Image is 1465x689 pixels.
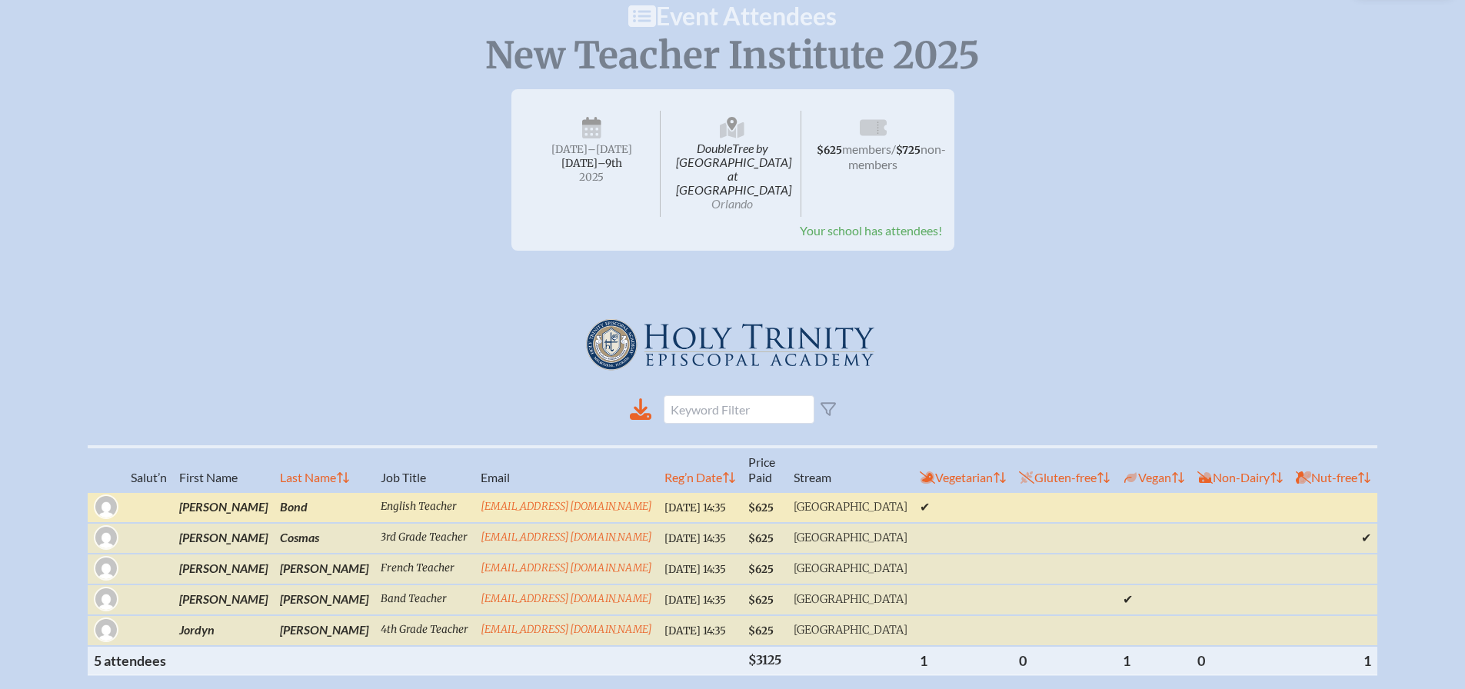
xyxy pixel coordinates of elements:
[375,447,474,492] th: Job Title
[711,196,753,211] span: Orlando
[800,223,942,238] span: Your school has attendees!
[748,501,774,514] span: $625
[274,554,375,584] td: [PERSON_NAME]
[1191,447,1290,492] th: Non-Dairy
[664,624,726,637] span: [DATE] 14:35
[536,171,648,183] span: 2025
[173,492,274,523] td: [PERSON_NAME]
[896,144,921,157] span: $725
[1290,447,1377,492] th: Nut-free
[914,646,1013,675] th: 1
[274,523,375,554] td: Cosmas
[551,143,588,156] span: [DATE]
[630,398,651,421] div: Download to CSV
[95,496,117,518] img: Gravatar
[1361,530,1371,544] span: ✔
[1013,646,1117,675] th: 0
[742,447,787,492] th: Price Paid
[274,584,375,615] td: [PERSON_NAME]
[579,318,887,371] img: Holy Trinity Episcopal Academy
[95,558,117,579] img: Gravatar
[1117,646,1191,675] th: 1
[920,499,930,514] span: ✔
[95,619,117,641] img: Gravatar
[794,531,907,544] span: [GEOGRAPHIC_DATA]
[274,492,375,523] td: Bond
[748,624,774,637] span: $625
[794,623,907,637] span: [GEOGRAPHIC_DATA]
[787,447,914,492] th: Stream
[842,141,891,156] span: members
[914,447,1013,492] th: Vegetarian
[173,447,274,492] th: First Name
[1191,646,1290,675] th: 0
[664,111,801,217] span: DoubleTree by [GEOGRAPHIC_DATA] at [GEOGRAPHIC_DATA]
[1123,591,1133,606] span: ✔
[891,141,896,156] span: /
[588,143,632,156] span: –[DATE]
[1117,447,1191,492] th: Vegan
[375,492,474,523] td: English Teacher
[794,592,907,606] span: [GEOGRAPHIC_DATA]
[173,584,274,615] td: [PERSON_NAME]
[481,531,653,544] a: [EMAIL_ADDRESS][DOMAIN_NAME]
[88,646,743,675] th: 5 attendee s
[794,500,907,514] span: [GEOGRAPHIC_DATA]
[1290,646,1377,675] th: 1
[474,447,659,492] th: Email
[375,615,474,646] td: 4th Grade Teacher
[95,588,117,610] img: Gravatar
[271,35,1194,77] p: New Teacher Institute 2025
[481,561,653,574] a: [EMAIL_ADDRESS][DOMAIN_NAME]
[742,646,787,675] th: $3125
[481,500,653,513] a: [EMAIL_ADDRESS][DOMAIN_NAME]
[748,594,774,607] span: $625
[664,563,726,576] span: [DATE] 14:35
[173,554,274,584] td: [PERSON_NAME]
[664,594,726,607] span: [DATE] 14:35
[274,615,375,646] td: [PERSON_NAME]
[664,395,814,424] input: Keyword Filter
[274,447,375,492] th: Last Name
[173,523,274,554] td: [PERSON_NAME]
[125,447,173,492] th: Salut’n
[481,623,653,636] a: [EMAIL_ADDRESS][DOMAIN_NAME]
[375,523,474,554] td: 3rd Grade Teacher
[817,144,842,157] span: $625
[658,447,742,492] th: Reg’n Date
[794,561,907,575] span: [GEOGRAPHIC_DATA]
[375,584,474,615] td: Band Teacher
[561,157,622,170] span: [DATE]–⁠9th
[664,532,726,545] span: [DATE] 14:35
[95,527,117,548] img: Gravatar
[481,592,653,605] a: [EMAIL_ADDRESS][DOMAIN_NAME]
[748,532,774,545] span: $625
[664,501,726,514] span: [DATE] 14:35
[848,141,946,171] span: non-members
[748,563,774,576] span: $625
[375,554,474,584] td: French Teacher
[173,615,274,646] td: Jordyn
[1013,447,1117,492] th: Gluten-free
